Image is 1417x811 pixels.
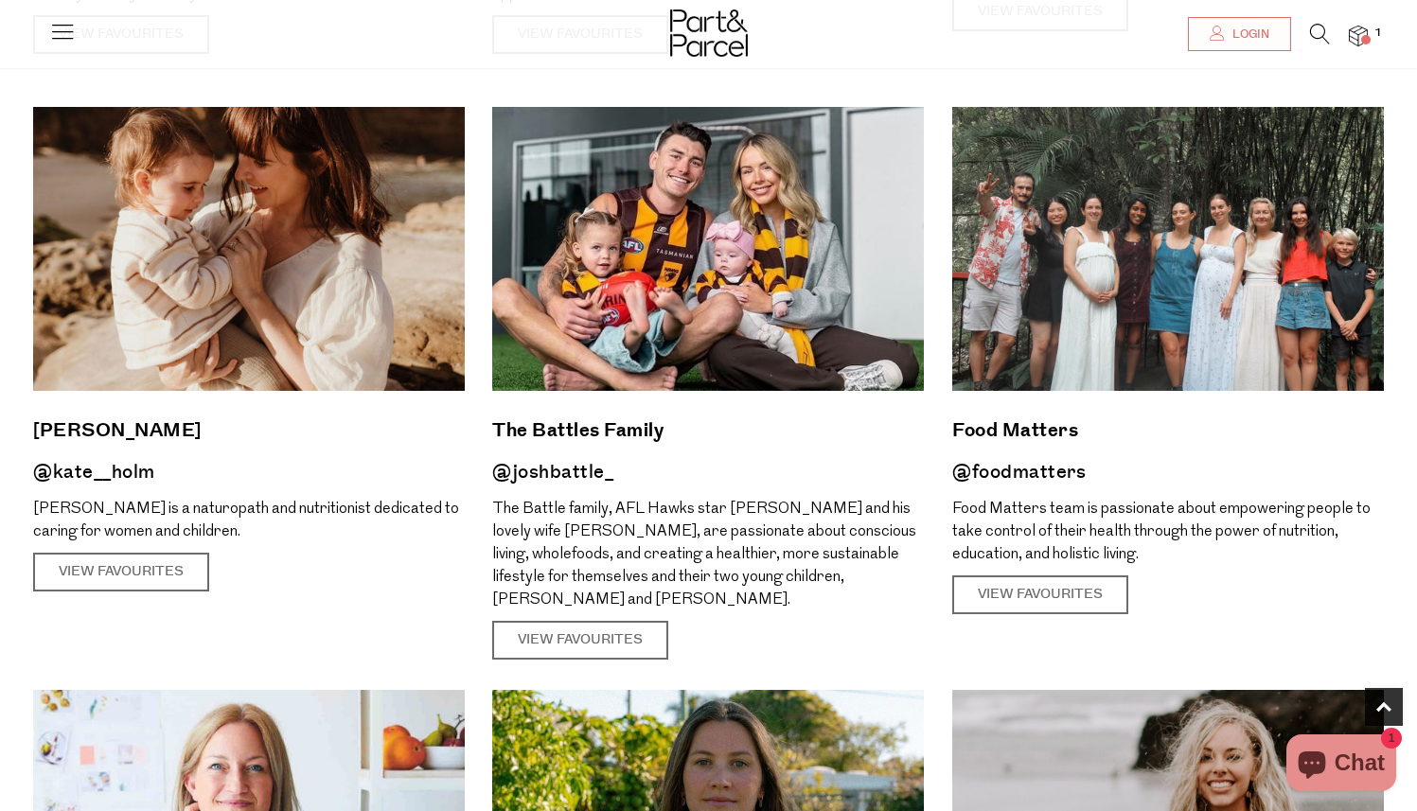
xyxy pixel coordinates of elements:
p: [PERSON_NAME] is a naturopath and nutritionist dedicated to caring for women and children. [33,498,465,543]
img: Food Matters [952,107,1384,391]
a: Food Matters [952,414,1384,447]
a: @joshbattle_ [492,459,613,485]
a: [PERSON_NAME] [33,414,465,447]
a: Login [1188,17,1291,51]
img: Kate Holm [33,107,465,391]
a: @kate__holm [33,459,155,485]
a: View Favourites [33,553,209,592]
a: The Battles Family [492,414,924,447]
span: Food Matters team is passionate about empowering people to take control of their health through t... [952,502,1371,562]
a: View Favourites [952,575,1128,615]
span: 1 [1370,25,1387,42]
span: Login [1228,26,1269,43]
img: Part&Parcel [670,9,748,57]
inbox-online-store-chat: Shopify online store chat [1281,734,1402,796]
a: @foodmatters [952,459,1086,485]
a: 1 [1349,26,1368,45]
p: The Battle family, AFL Hawks star [PERSON_NAME] and his lovely wife [PERSON_NAME], are passionate... [492,498,924,611]
img: The Battles Family [492,107,924,391]
a: View Favourites [492,621,668,661]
